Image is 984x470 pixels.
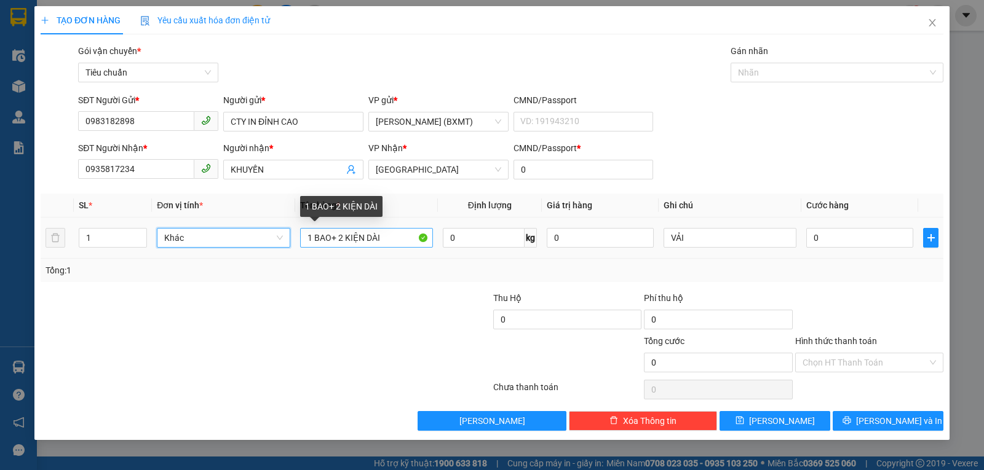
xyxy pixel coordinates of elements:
[927,18,937,28] span: close
[140,15,270,25] span: Yêu cầu xuất hóa đơn điện tử
[459,414,525,428] span: [PERSON_NAME]
[492,380,643,402] div: Chưa thanh toán
[525,228,537,248] span: kg
[368,143,403,153] span: VP Nhận
[157,200,203,210] span: Đơn vị tính
[856,414,942,428] span: [PERSON_NAME] và In
[609,416,618,426] span: delete
[569,411,717,431] button: deleteXóa Thông tin
[117,70,242,85] div: 0
[915,6,950,41] button: Close
[79,200,89,210] span: SL
[223,141,363,155] div: Người nhận
[368,93,509,107] div: VP gửi
[117,10,242,38] div: [GEOGRAPHIC_DATA]
[117,38,242,53] div: TÚ
[514,141,654,155] div: CMND/Passport
[300,196,383,217] div: 1 BAO+ 2 KIỆN DÀI
[468,200,512,210] span: Định lượng
[10,10,30,23] span: Gửi:
[117,10,147,23] span: Nhận:
[493,293,522,303] span: Thu Hộ
[46,228,65,248] button: delete
[164,229,282,247] span: Khác
[795,336,877,346] label: Hình thức thanh toán
[10,68,109,85] div: 0902724980
[623,414,676,428] span: Xóa Thông tin
[806,200,849,210] span: Cước hàng
[201,163,211,173] span: phone
[117,53,242,70] div: 0337403179
[46,264,381,277] div: Tổng: 1
[346,165,356,174] span: user-add
[41,16,49,25] span: plus
[376,160,501,179] span: Tuy Hòa
[140,16,150,26] img: icon
[514,93,654,107] div: CMND/Passport
[78,141,218,155] div: SĐT Người Nhận
[659,194,801,217] th: Ghi chú
[547,200,592,210] span: Giá trị hàng
[85,63,211,82] span: Tiêu chuẩn
[731,46,768,56] label: Gán nhãn
[720,411,830,431] button: save[PERSON_NAME]
[664,228,796,248] input: Ghi Chú
[644,291,792,310] div: Phí thu hộ
[418,411,566,431] button: [PERSON_NAME]
[300,228,433,248] input: VD: Bàn, Ghế
[223,93,363,107] div: Người gửi
[833,411,943,431] button: printer[PERSON_NAME] và In
[843,416,851,426] span: printer
[10,53,109,68] div: LÂM
[547,228,654,248] input: 0
[923,228,938,248] button: plus
[78,46,141,56] span: Gói vận chuyển
[41,15,121,25] span: TẠO ĐƠN HÀNG
[644,336,684,346] span: Tổng cước
[736,416,744,426] span: save
[924,233,938,243] span: plus
[10,10,109,53] div: [PERSON_NAME] (BXMT)
[376,112,501,131] span: Hồ Chí Minh (BXMT)
[201,116,211,125] span: phone
[78,93,218,107] div: SĐT Người Gửi
[749,414,815,428] span: [PERSON_NAME]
